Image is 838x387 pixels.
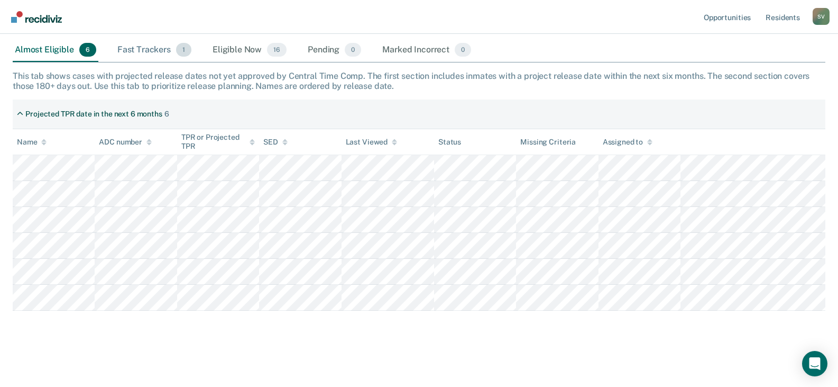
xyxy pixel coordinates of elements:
[13,39,98,62] div: Almost Eligible6
[164,110,169,119] div: 6
[813,8,830,25] button: Profile dropdown button
[13,71,825,91] div: This tab shows cases with projected release dates not yet approved by Central Time Comp. The firs...
[79,43,96,57] span: 6
[181,133,255,151] div: TPR or Projected TPR
[813,8,830,25] div: S V
[115,39,194,62] div: Fast Trackers1
[520,138,576,147] div: Missing Criteria
[99,138,152,147] div: ADC number
[306,39,363,62] div: Pending0
[263,138,288,147] div: SED
[17,138,47,147] div: Name
[603,138,652,147] div: Assigned to
[345,43,361,57] span: 0
[210,39,289,62] div: Eligible Now16
[13,105,173,123] div: Projected TPR date in the next 6 months6
[267,43,287,57] span: 16
[11,11,62,23] img: Recidiviz
[346,138,397,147] div: Last Viewed
[25,110,162,119] div: Projected TPR date in the next 6 months
[438,138,461,147] div: Status
[176,43,191,57] span: 1
[380,39,473,62] div: Marked Incorrect0
[455,43,471,57] span: 0
[802,351,827,376] div: Open Intercom Messenger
